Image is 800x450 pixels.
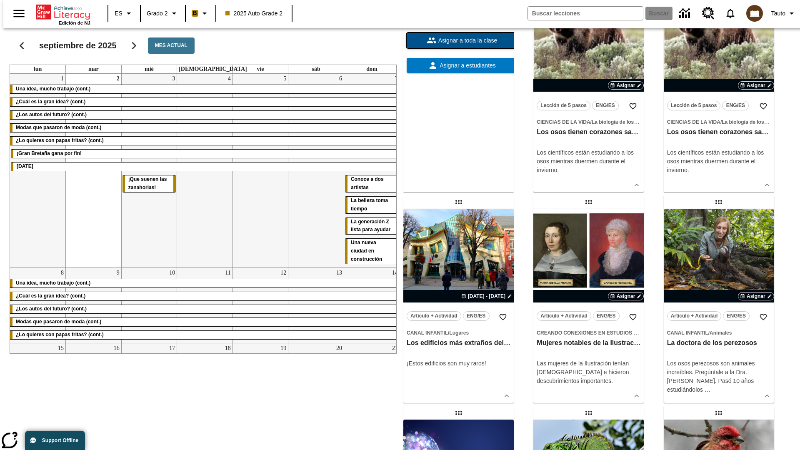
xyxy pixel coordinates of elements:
[10,318,400,326] div: Modas que pasaron de moda (cont.)
[193,8,197,18] span: B
[167,343,177,353] a: 17 de septiembre de 2025
[177,268,233,343] td: 11 de septiembre de 2025
[592,119,705,125] span: La biología de los sistemas humanos y la salud
[59,20,90,25] span: Edición de NJ
[738,292,774,300] button: Asignar Elegir fechas
[467,312,485,320] span: ENG/ES
[407,339,510,347] h3: Los edificios más extraños del mundo
[143,65,155,73] a: miércoles
[671,312,718,320] span: Artículo + Actividad
[232,74,288,268] td: 5 de septiembre de 2025
[410,312,457,320] span: Artículo + Actividad
[177,74,233,268] td: 4 de septiembre de 2025
[279,268,288,278] a: 12 de septiembre de 2025
[537,330,659,336] span: Creando conexiones en Estudios Sociales
[351,176,384,190] span: Conoce a dos artistas
[712,406,725,420] div: Lección arrastrable: Ahora las aves van más al norte
[112,343,121,353] a: 16 de septiembre de 2025
[123,35,145,56] button: Seguir
[11,35,32,56] button: Regresar
[393,74,400,84] a: 7 de septiembre de 2025
[608,81,644,90] button: Asignar Elegir fechas
[390,343,400,353] a: 21 de septiembre de 2025
[345,197,399,213] div: La belleza toma tiempo
[115,9,122,18] span: ES
[10,343,66,432] td: 15 de septiembre de 2025
[537,359,640,385] p: Las mujeres de la Ilustración tenían [DEMOGRAPHIC_DATA] e hicieron descubrimientos importantes.
[16,86,90,92] span: Una idea, mucho trabajo (cont.)
[390,268,400,278] a: 14 de septiembre de 2025
[407,311,461,321] button: Artículo + Actividad
[351,219,390,233] span: La generación Z lista para ayudar
[407,330,448,336] span: Canal Infantil
[10,331,400,339] div: ¿Lo quieres con papas fritas? (cont.)
[761,390,773,402] button: Ver más
[232,343,288,432] td: 19 de septiembre de 2025
[448,330,449,336] span: /
[537,339,640,347] h3: Mujeres notables de la Ilustración
[16,137,104,143] span: ¿Lo quieres con papas fritas? (cont.)
[310,65,322,73] a: sábado
[608,292,644,300] button: Asignar Elegir fechas
[590,119,592,125] span: /
[720,119,722,125] span: /
[582,195,595,209] div: Lección arrastrable: Mujeres notables de la Ilustración
[344,268,400,343] td: 14 de septiembre de 2025
[537,328,640,337] span: Tema: Creando conexiones en Estudios Sociales/Historia universal II
[747,82,765,89] span: Asignar
[452,406,465,420] div: Lección arrastrable: Pregúntale a la científica: Misterios de la mente
[533,209,644,403] div: lesson details
[10,74,66,268] td: 1 de septiembre de 2025
[705,386,710,393] span: …
[345,218,399,235] div: La generación Z lista para ayudar
[177,65,249,73] a: jueves
[708,330,710,336] span: /
[223,343,232,353] a: 18 de septiembre de 2025
[16,125,101,130] span: Modas que pasaron de moda (cont.)
[170,74,177,84] a: 3 de septiembre de 2025
[7,1,31,26] button: Abrir el menú lateral
[449,330,469,336] span: Lugares
[66,268,122,343] td: 9 de septiembre de 2025
[16,112,87,117] span: ¿Los autos del futuro? (cont.)
[11,162,399,171] div: Día del Trabajo
[710,330,732,336] span: Animales
[148,37,195,54] button: Mes actual
[617,292,635,300] span: Asignar
[537,101,590,110] button: Lección de 5 pasos
[288,74,344,268] td: 6 de septiembre de 2025
[225,9,283,18] span: 2025 Auto Grade 2
[188,6,213,21] button: Boost El color de la clase es anaranjado claro. Cambiar el color de la clase.
[726,101,745,110] span: ENG/ES
[674,2,697,25] a: Centro de información
[407,328,510,337] span: Tema: Canal Infantil/Lugares
[452,195,465,209] div: Lección arrastrable: Los edificios más extraños del mundo
[741,2,768,24] button: Escoja un nuevo avatar
[582,406,595,420] div: Lección arrastrable: Lluvia de iguanas
[10,292,400,300] div: ¿Cuál es la gran idea? (cont.)
[10,98,400,106] div: ¿Cuál es la gran idea? (cont.)
[59,268,65,278] a: 8 de septiembre de 2025
[16,319,101,325] span: Modas que pasaron de moda (cont.)
[344,74,400,268] td: 7 de septiembre de 2025
[115,268,121,278] a: 9 de septiembre de 2025
[17,150,82,156] span: ¡Gran Bretaña gana por fin!
[495,310,510,325] button: Añadir a mis Favoritas
[592,101,619,110] button: ENG/ES
[288,268,344,343] td: 13 de septiembre de 2025
[335,343,344,353] a: 20 de septiembre de 2025
[667,330,708,336] span: Canal Infantil
[17,163,33,169] span: Día del Trabajo
[16,99,85,105] span: ¿Cuál es la gran idea? (cont.)
[16,306,87,312] span: ¿Los autos del futuro? (cont.)
[39,41,117,51] h2: septiembre de 2025
[438,61,496,70] span: Asignar a estudiantes
[66,74,122,268] td: 2 de septiembre de 2025
[232,268,288,343] td: 12 de septiembre de 2025
[664,209,774,403] div: lesson details
[351,197,388,212] span: La belleza toma tiempo
[697,2,720,25] a: Centro de recursos, Se abrirá en una pestaña nueva.
[597,312,615,320] span: ENG/ES
[337,74,344,84] a: 6 de septiembre de 2025
[143,6,182,21] button: Grado: Grado 2, Elige un grado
